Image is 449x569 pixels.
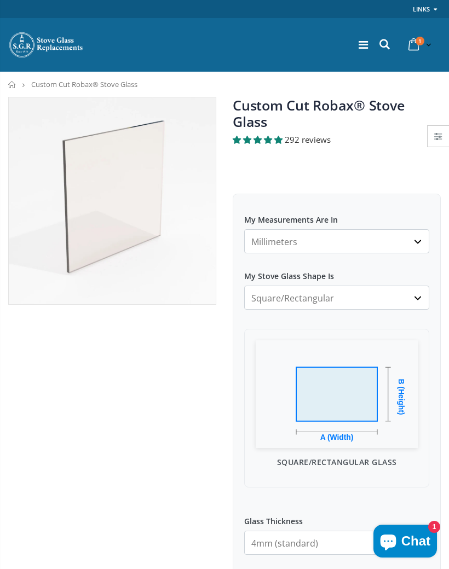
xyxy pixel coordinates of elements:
span: 1 [416,37,424,45]
a: 1 [404,34,434,55]
img: Stove Glass Replacement [8,31,85,59]
span: Custom Cut Robax® Stove Glass [31,79,137,89]
a: Custom Cut Robax® Stove Glass [233,96,404,131]
label: My Measurements Are In [244,205,429,225]
img: stove_glass_made_to_measure_800x_crop_center.webp [9,97,216,304]
img: Square/Rectangular Glass [256,340,418,448]
a: Menu [359,37,368,52]
label: Glass Thickness [244,507,429,526]
p: Square/Rectangular Glass [256,456,418,468]
a: Links [413,2,430,16]
a: Home [8,81,16,88]
span: 292 reviews [285,134,331,145]
label: My Stove Glass Shape Is [244,262,429,281]
inbox-online-store-chat: Shopify online store chat [370,525,440,560]
span: 4.94 stars [233,134,285,145]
